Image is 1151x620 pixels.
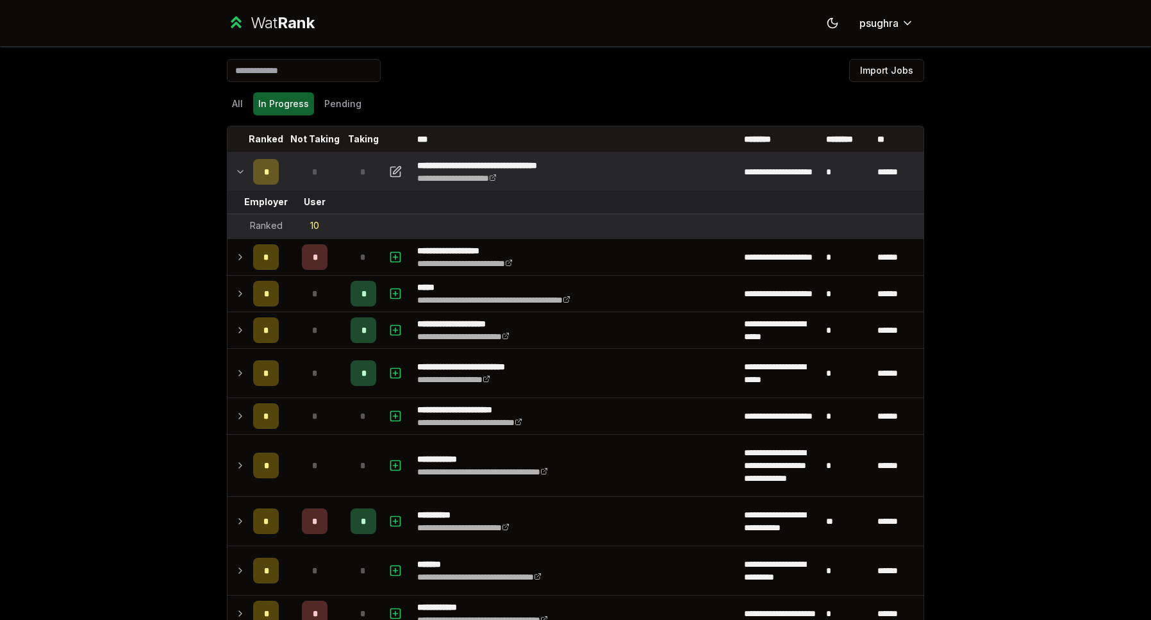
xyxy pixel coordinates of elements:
p: Ranked [249,133,283,146]
td: User [284,190,345,214]
p: Taking [348,133,379,146]
span: psughra [859,15,898,31]
button: All [227,92,248,115]
button: Pending [319,92,367,115]
button: In Progress [253,92,314,115]
td: Employer [248,190,284,214]
button: Import Jobs [849,59,924,82]
span: Rank [277,13,315,32]
p: Not Taking [290,133,340,146]
div: Wat [251,13,315,33]
button: psughra [849,12,924,35]
div: 10 [310,219,319,232]
div: Ranked [250,219,283,232]
a: WatRank [227,13,315,33]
